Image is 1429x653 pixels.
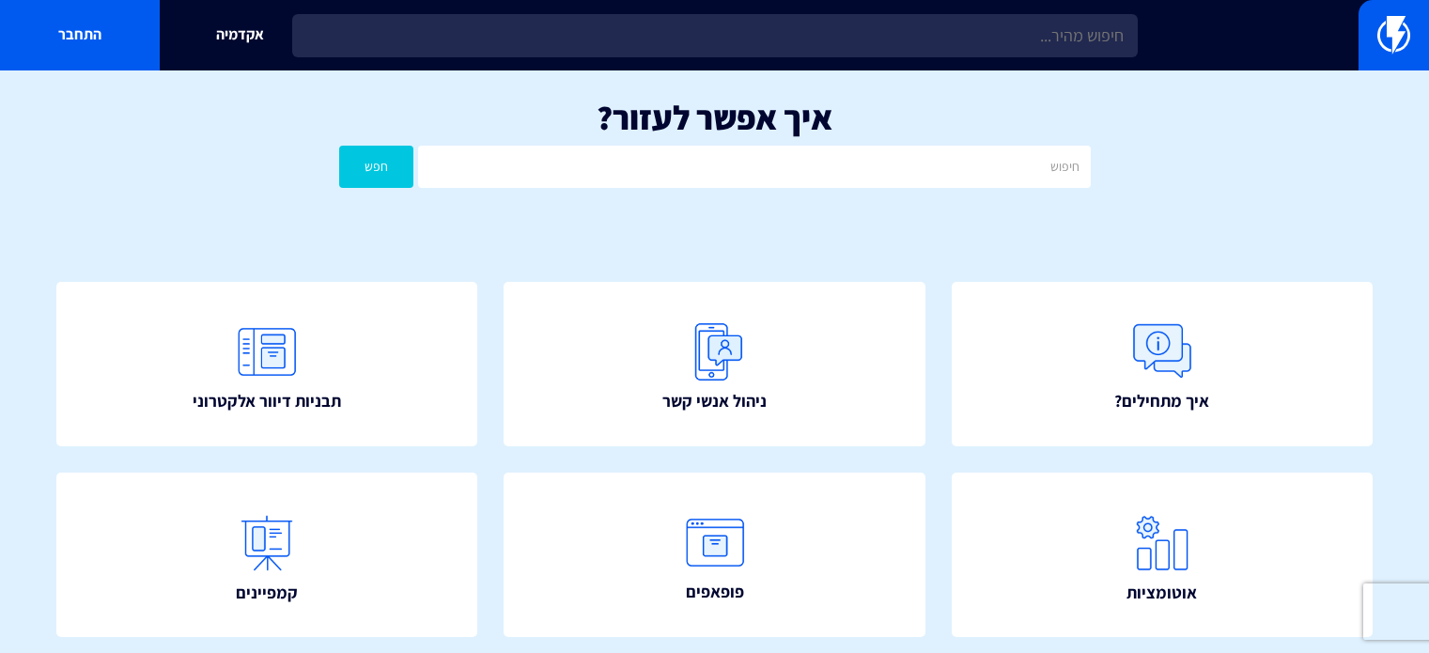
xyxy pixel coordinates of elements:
span: איך מתחילים? [1114,389,1209,413]
span: אוטומציות [1126,581,1197,605]
span: תבניות דיוור אלקטרוני [193,389,341,413]
span: קמפיינים [236,581,298,605]
span: פופאפים [686,580,744,604]
a: איך מתחילים? [952,282,1373,446]
a: אוטומציות [952,473,1373,637]
a: ניהול אנשי קשר [504,282,924,446]
input: חיפוש מהיר... [292,14,1138,57]
span: ניהול אנשי קשר [662,389,767,413]
a: תבניות דיוור אלקטרוני [56,282,477,446]
a: פופאפים [504,473,924,637]
button: חפש [339,146,414,188]
h1: איך אפשר לעזור? [28,99,1401,136]
input: חיפוש [418,146,1090,188]
a: קמפיינים [56,473,477,637]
